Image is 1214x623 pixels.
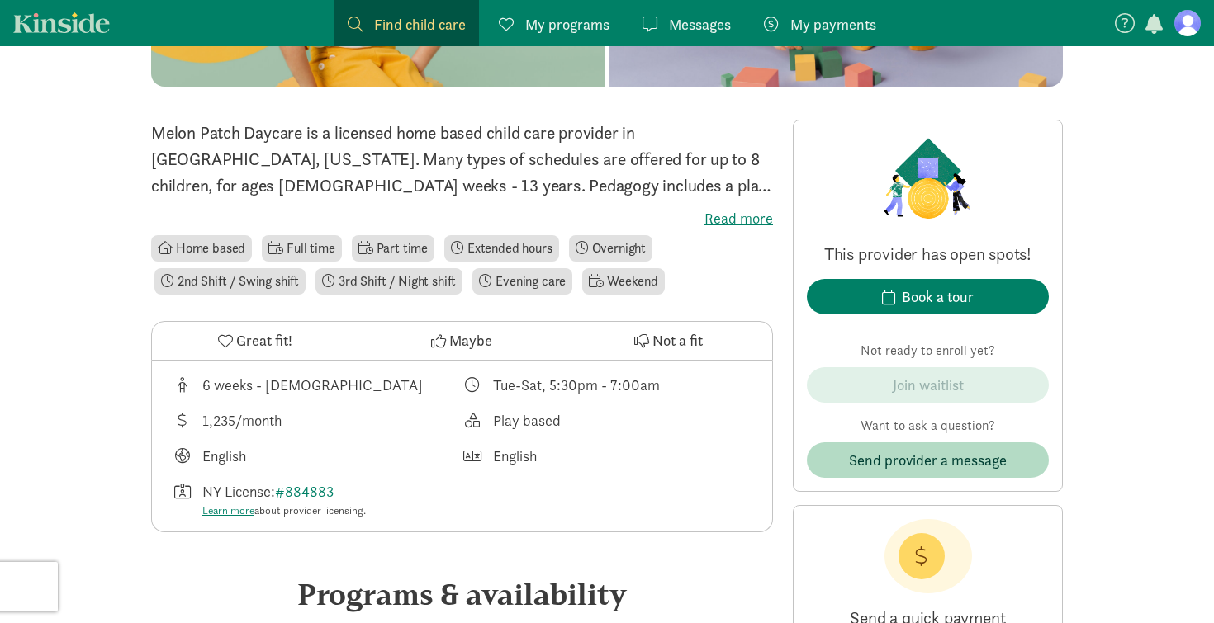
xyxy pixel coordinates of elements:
div: Average tuition for this program [172,409,462,432]
li: Evening care [472,268,572,295]
p: Melon Patch Daycare is a licensed home based child care provider in [GEOGRAPHIC_DATA], [US_STATE]... [151,120,773,199]
div: Languages taught [172,445,462,467]
li: Extended hours [444,235,559,262]
div: This provider's education philosophy [462,409,753,432]
span: Find child care [374,13,466,35]
a: Kinside [13,12,110,33]
li: 3rd Shift / Night shift [315,268,462,295]
button: Send provider a message [807,442,1049,478]
button: Book a tour [807,279,1049,314]
div: English [493,445,537,467]
div: License number [172,480,462,519]
div: Play based [493,409,561,432]
li: Overnight [569,235,652,262]
li: 2nd Shift / Swing shift [154,268,306,295]
span: Send provider a message [849,449,1007,471]
div: Languages spoken [462,445,753,467]
div: English [202,445,246,467]
button: Maybe [358,322,565,360]
div: 6 weeks - [DEMOGRAPHIC_DATA] [202,374,423,396]
li: Part time [352,235,434,262]
label: Read more [151,209,773,229]
p: This provider has open spots! [807,243,1049,266]
div: NY License: [202,480,366,519]
span: Maybe [449,329,492,352]
span: Not a fit [652,329,703,352]
div: Programs & availability [151,572,773,616]
div: about provider licensing. [202,503,366,519]
button: Join waitlist [807,367,1049,403]
button: Not a fit [566,322,772,360]
div: Tue-Sat, 5:30pm - 7:00am [493,374,660,396]
div: Age range for children that this provider cares for [172,374,462,396]
img: Provider logo [880,134,975,223]
li: Full time [262,235,341,262]
p: Want to ask a question? [807,416,1049,436]
div: Join waitlist [893,374,964,396]
div: Class schedule [462,374,753,396]
div: 1,235/month [202,409,282,432]
button: Great fit! [152,322,358,360]
div: Book a tour [902,286,974,308]
p: Not ready to enroll yet? [807,341,1049,361]
li: Home based [151,235,252,262]
a: #884883 [275,482,334,501]
li: Weekend [582,268,665,295]
span: My programs [525,13,609,35]
a: Learn more [202,503,254,517]
span: Messages [669,13,731,35]
span: My payments [790,13,876,35]
span: Great fit! [236,329,292,352]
